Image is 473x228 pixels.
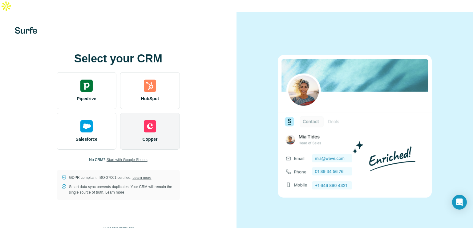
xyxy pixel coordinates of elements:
a: Learn more [132,175,151,180]
a: Learn more [105,190,124,195]
span: Copper [143,136,158,142]
img: hubspot's logo [144,80,156,92]
span: Pipedrive [77,96,96,102]
img: pipedrive's logo [80,80,93,92]
img: salesforce's logo [80,120,93,132]
img: Surfe's logo [15,27,37,34]
span: Salesforce [76,136,98,142]
h1: Select your CRM [57,53,180,65]
img: none image [278,55,432,197]
div: Open Intercom Messenger [452,195,467,210]
p: Smart data sync prevents duplicates. Your CRM will remain the single source of truth. [69,184,175,195]
p: GDPR compliant. ISO-27001 certified. [69,175,151,180]
p: No CRM? [89,157,105,163]
img: copper's logo [144,120,156,132]
span: HubSpot [141,96,159,102]
button: Start with Google Sheets [107,157,148,163]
